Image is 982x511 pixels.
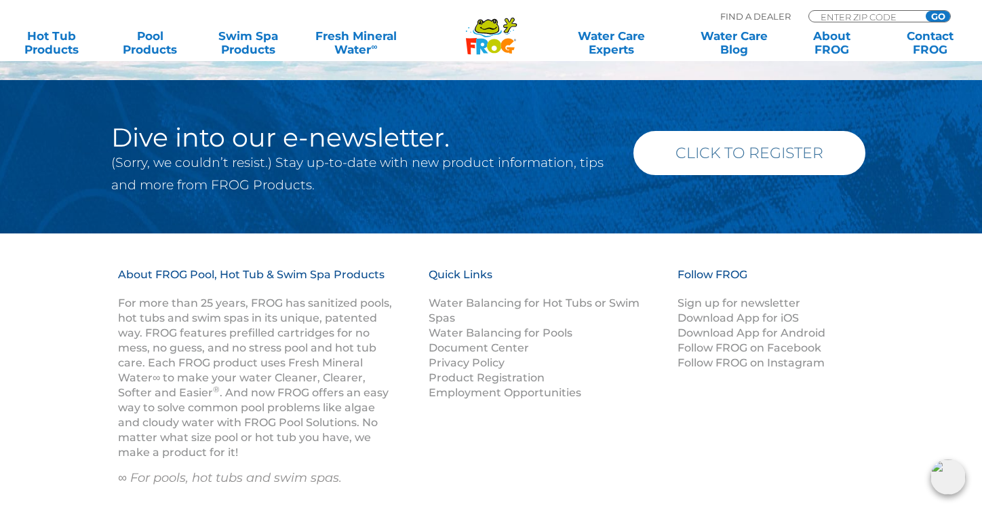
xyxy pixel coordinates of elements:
a: Click to Register [633,131,865,175]
a: Swim SpaProducts [210,29,287,56]
p: Find A Dealer [720,10,791,22]
a: Water CareExperts [549,29,673,56]
sup: ∞ [371,41,377,52]
a: Water CareBlog [696,29,772,56]
a: Follow FROG on Facebook [677,341,821,354]
sup: ® [213,384,220,394]
a: Privacy Policy [429,356,505,369]
h3: Quick Links [429,267,661,296]
a: Product Registration [429,371,545,384]
input: GO [926,11,950,22]
p: For more than 25 years, FROG has sanitized pools, hot tubs and swim spas in its unique, patented ... [118,296,395,460]
img: openIcon [930,459,966,495]
a: ContactFROG [892,29,968,56]
a: Water Balancing for Pools [429,326,572,339]
a: Fresh MineralWater∞ [308,29,404,56]
a: Hot TubProducts [14,29,90,56]
a: Sign up for newsletter [677,297,800,309]
h2: Dive into our e-newsletter. [111,124,613,151]
a: Employment Opportunities [429,386,581,399]
a: Download App for Android [677,326,825,339]
a: Follow FROG on Instagram [677,356,825,369]
input: Zip Code Form [819,11,911,22]
a: Document Center [429,341,529,354]
h3: About FROG Pool, Hot Tub & Swim Spa Products [118,267,395,296]
a: Water Balancing for Hot Tubs or Swim Spas [429,297,640,324]
h3: Follow FROG [677,267,847,296]
em: ∞ For pools, hot tubs and swim spas. [118,470,342,485]
a: Download App for iOS [677,311,799,324]
a: AboutFROG [794,29,871,56]
p: (Sorry, we couldn’t resist.) Stay up-to-date with new product information, tips and more from FRO... [111,151,613,196]
a: PoolProducts [112,29,189,56]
